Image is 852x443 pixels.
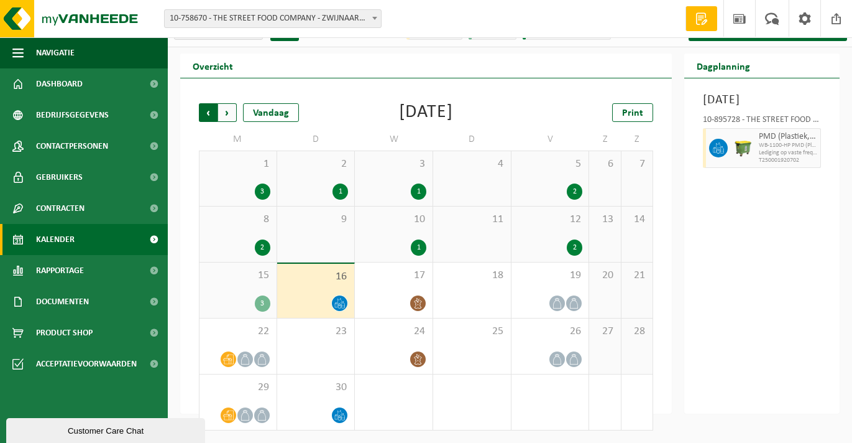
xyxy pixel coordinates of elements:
[36,286,89,317] span: Documenten
[36,131,108,162] span: Contactpersonen
[206,269,270,282] span: 15
[684,54,763,78] h2: Dagplanning
[595,157,614,171] span: 6
[518,325,583,338] span: 26
[759,132,817,142] span: PMD (Plastiek, Metaal, Drankkartons) (bedrijven)
[36,348,137,380] span: Acceptatievoorwaarden
[518,213,583,226] span: 12
[439,157,505,171] span: 4
[439,325,505,338] span: 25
[255,240,270,256] div: 2
[255,184,270,200] div: 3
[277,128,355,151] td: D
[628,157,646,171] span: 7
[411,240,426,256] div: 1
[255,296,270,312] div: 3
[439,213,505,226] span: 11
[36,37,75,68] span: Navigatie
[621,128,653,151] td: Z
[567,184,582,200] div: 2
[399,103,453,122] div: [DATE]
[283,213,349,226] span: 9
[283,381,349,394] span: 30
[36,317,93,348] span: Product Shop
[628,325,646,338] span: 28
[595,213,614,226] span: 13
[759,157,817,164] span: T250001920702
[283,325,349,338] span: 23
[199,128,277,151] td: M
[518,269,583,282] span: 19
[622,108,643,118] span: Print
[206,381,270,394] span: 29
[36,100,109,131] span: Bedrijfsgegevens
[703,91,821,110] h3: [DATE]
[283,270,349,284] span: 16
[567,240,582,256] div: 2
[628,213,646,226] span: 14
[6,416,208,443] iframe: chat widget
[433,128,511,151] td: D
[361,325,426,338] span: 24
[36,193,85,224] span: Contracten
[703,116,821,128] div: 10-895728 - THE STREET FOOD COMPANY - ZWIJNAARDE
[206,213,270,226] span: 8
[595,269,614,282] span: 20
[36,162,83,193] span: Gebruikers
[361,213,426,226] span: 10
[206,157,270,171] span: 1
[612,103,653,122] a: Print
[36,224,75,255] span: Kalender
[283,157,349,171] span: 2
[595,325,614,338] span: 27
[355,128,433,151] td: W
[165,10,381,27] span: 10-758670 - THE STREET FOOD COMPANY - ZWIJNAARDE
[439,269,505,282] span: 18
[759,149,817,157] span: Lediging op vaste frequentie
[511,128,590,151] td: V
[199,103,218,122] span: Vorige
[759,142,817,149] span: WB-1100-HP PMD (Plastiek, Metaal, Drankkartons) (bedrijven)
[734,139,753,157] img: WB-1100-HPE-GN-50
[180,54,245,78] h2: Overzicht
[243,103,299,122] div: Vandaag
[361,269,426,282] span: 17
[36,68,83,100] span: Dashboard
[628,269,646,282] span: 21
[518,157,583,171] span: 5
[218,103,237,122] span: Volgende
[206,325,270,338] span: 22
[36,255,84,286] span: Rapportage
[361,157,426,171] span: 3
[589,128,621,151] td: Z
[164,9,382,28] span: 10-758670 - THE STREET FOOD COMPANY - ZWIJNAARDE
[332,184,348,200] div: 1
[411,184,426,200] div: 1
